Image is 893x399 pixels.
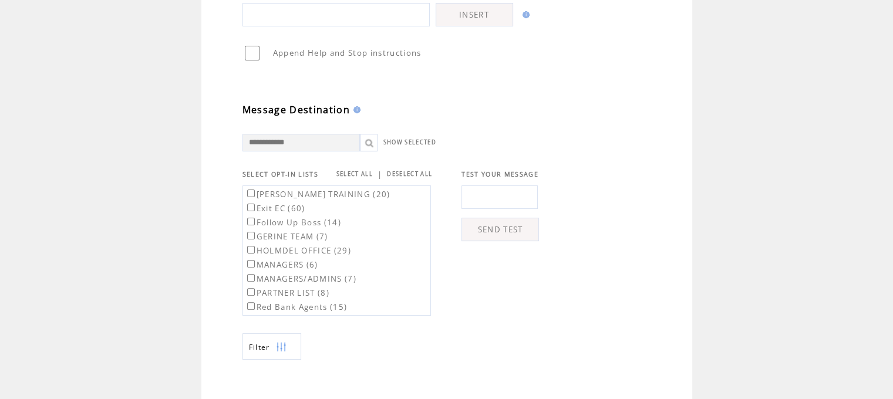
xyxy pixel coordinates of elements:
input: Exit EC (60) [247,204,255,211]
a: INSERT [436,3,513,26]
input: PARTNER LIST (8) [247,288,255,296]
span: Message Destination [242,103,350,116]
span: Show filters [249,342,270,352]
input: Follow Up Boss (14) [247,218,255,225]
a: Filter [242,333,301,360]
img: help.gif [519,11,530,18]
label: [PERSON_NAME] TRAINING (20) [245,189,390,199]
label: GERINE TEAM (7) [245,231,328,242]
input: HOLMDEL OFFICE (29) [247,246,255,253]
span: TEST YOUR MESSAGE [461,170,538,178]
span: Append Help and Stop instructions [273,48,422,58]
label: HOLMDEL OFFICE (29) [245,245,351,256]
label: MANAGERS (6) [245,259,318,270]
label: MANAGERS/ADMINS (7) [245,273,356,284]
a: DESELECT ALL [387,170,432,178]
span: | [378,169,382,180]
label: Exit EC (60) [245,203,305,214]
input: MANAGERS/ADMINS (7) [247,274,255,282]
label: Red Bank Agents (15) [245,302,348,312]
label: PARTNER LIST (8) [245,288,329,298]
label: Follow Up Boss (14) [245,217,341,228]
input: GERINE TEAM (7) [247,232,255,239]
img: help.gif [350,106,360,113]
input: MANAGERS (6) [247,260,255,268]
span: SELECT OPT-IN LISTS [242,170,318,178]
a: SHOW SELECTED [383,138,436,146]
input: Red Bank Agents (15) [247,302,255,310]
a: SELECT ALL [336,170,373,178]
a: SEND TEST [461,218,539,241]
input: [PERSON_NAME] TRAINING (20) [247,190,255,197]
img: filters.png [276,334,287,360]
